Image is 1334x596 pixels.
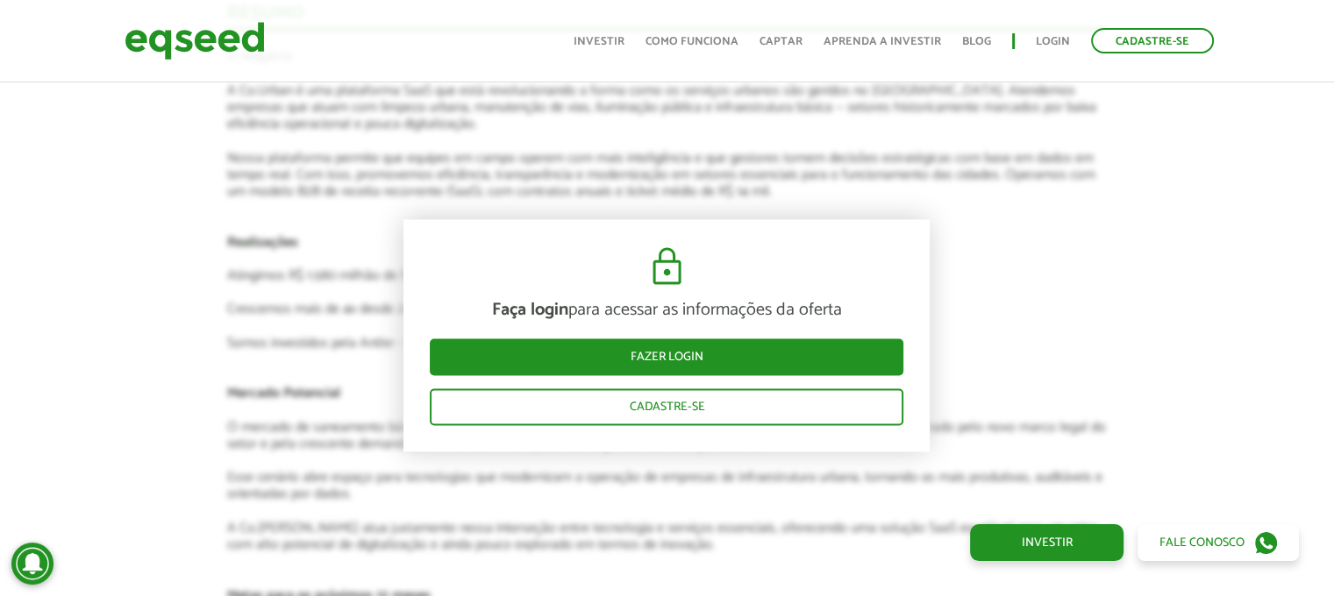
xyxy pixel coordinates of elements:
[1138,524,1299,561] a: Fale conosco
[125,18,265,64] img: EqSeed
[430,300,903,321] p: para acessar as informações da oferta
[962,36,991,47] a: Blog
[1091,28,1214,53] a: Cadastre-se
[970,524,1124,561] a: Investir
[760,36,803,47] a: Captar
[574,36,624,47] a: Investir
[824,36,941,47] a: Aprenda a investir
[430,388,903,425] a: Cadastre-se
[646,245,688,287] img: cadeado.svg
[430,338,903,375] a: Fazer login
[1036,36,1070,47] a: Login
[646,36,738,47] a: Como funciona
[492,295,568,324] strong: Faça login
